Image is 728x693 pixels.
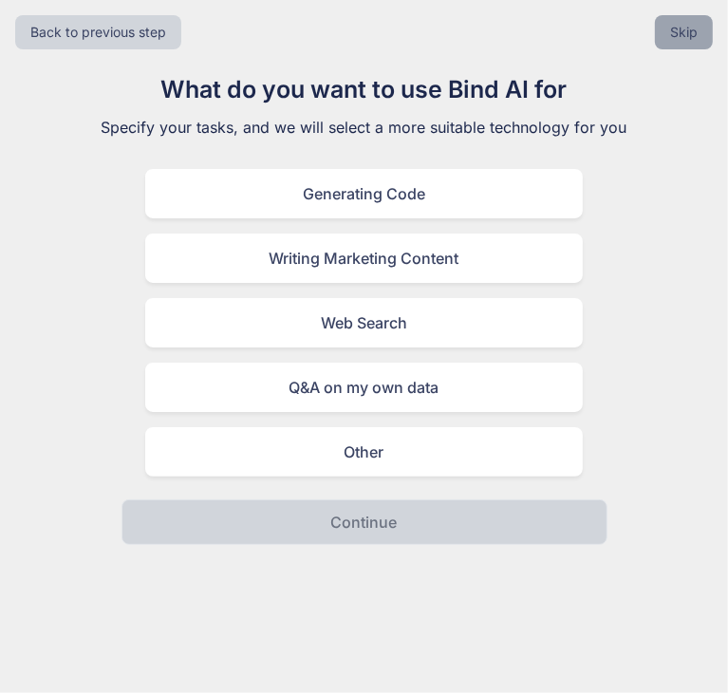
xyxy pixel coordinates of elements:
[46,116,683,139] p: Specify your tasks, and we will select a more suitable technology for you
[331,511,398,534] p: Continue
[145,298,583,347] div: Web Search
[145,234,583,283] div: Writing Marketing Content
[145,169,583,218] div: Generating Code
[145,427,583,477] div: Other
[46,72,683,108] h1: What do you want to use Bind AI for
[121,499,607,545] button: Continue
[15,15,181,49] button: Back to previous step
[145,363,583,412] div: Q&A on my own data
[655,15,713,49] button: Skip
